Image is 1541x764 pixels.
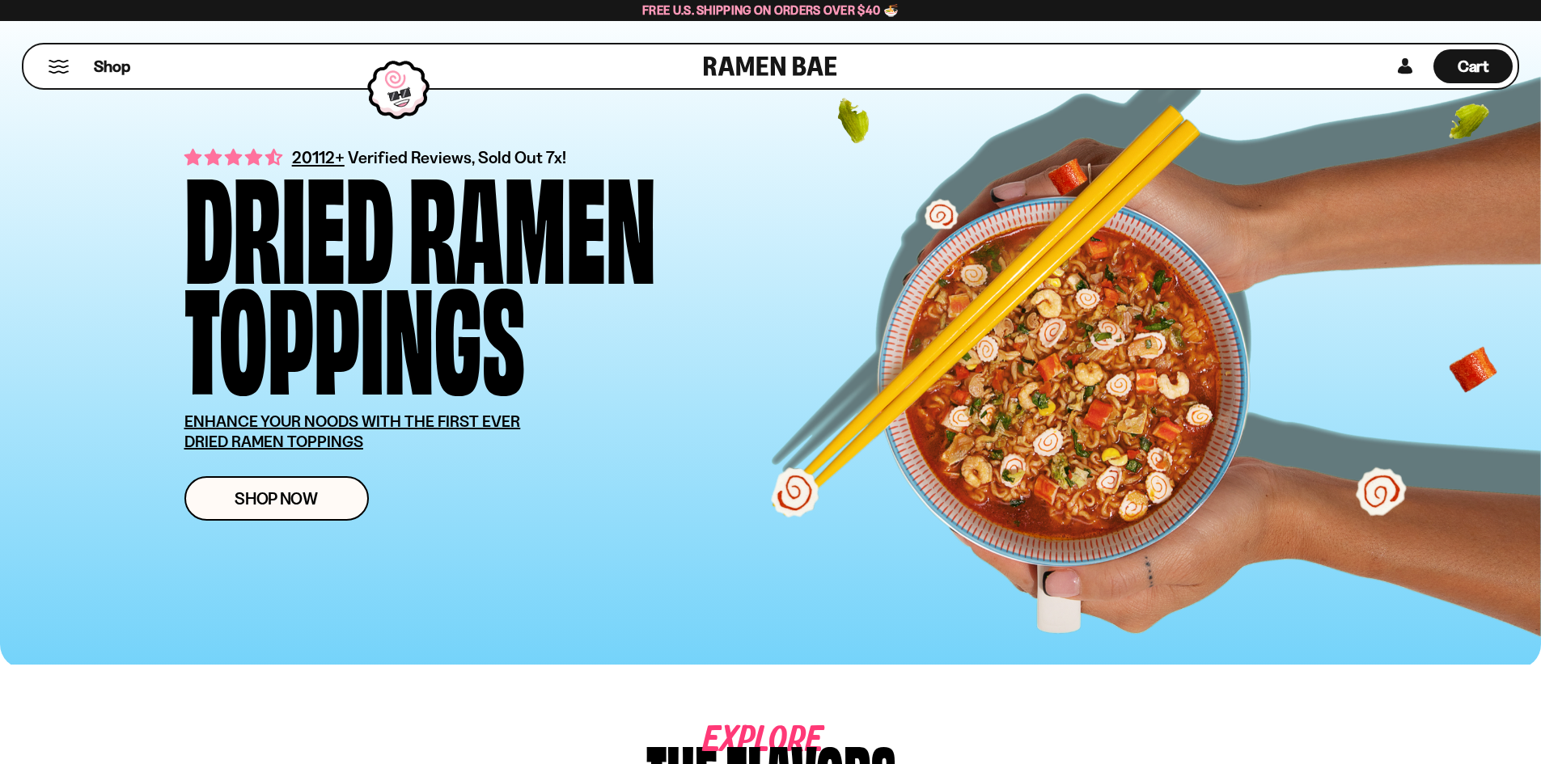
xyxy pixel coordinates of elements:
[184,412,521,451] u: ENHANCE YOUR NOODS WITH THE FIRST EVER DRIED RAMEN TOPPINGS
[184,166,394,276] div: Dried
[94,49,130,83] a: Shop
[1458,57,1489,76] span: Cart
[642,2,899,18] span: Free U.S. Shipping on Orders over $40 🍜
[184,276,525,387] div: Toppings
[48,60,70,74] button: Mobile Menu Trigger
[703,733,774,749] span: Explore
[94,56,130,78] span: Shop
[235,490,318,507] span: Shop Now
[409,166,656,276] div: Ramen
[1433,44,1513,88] a: Cart
[184,476,369,521] a: Shop Now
